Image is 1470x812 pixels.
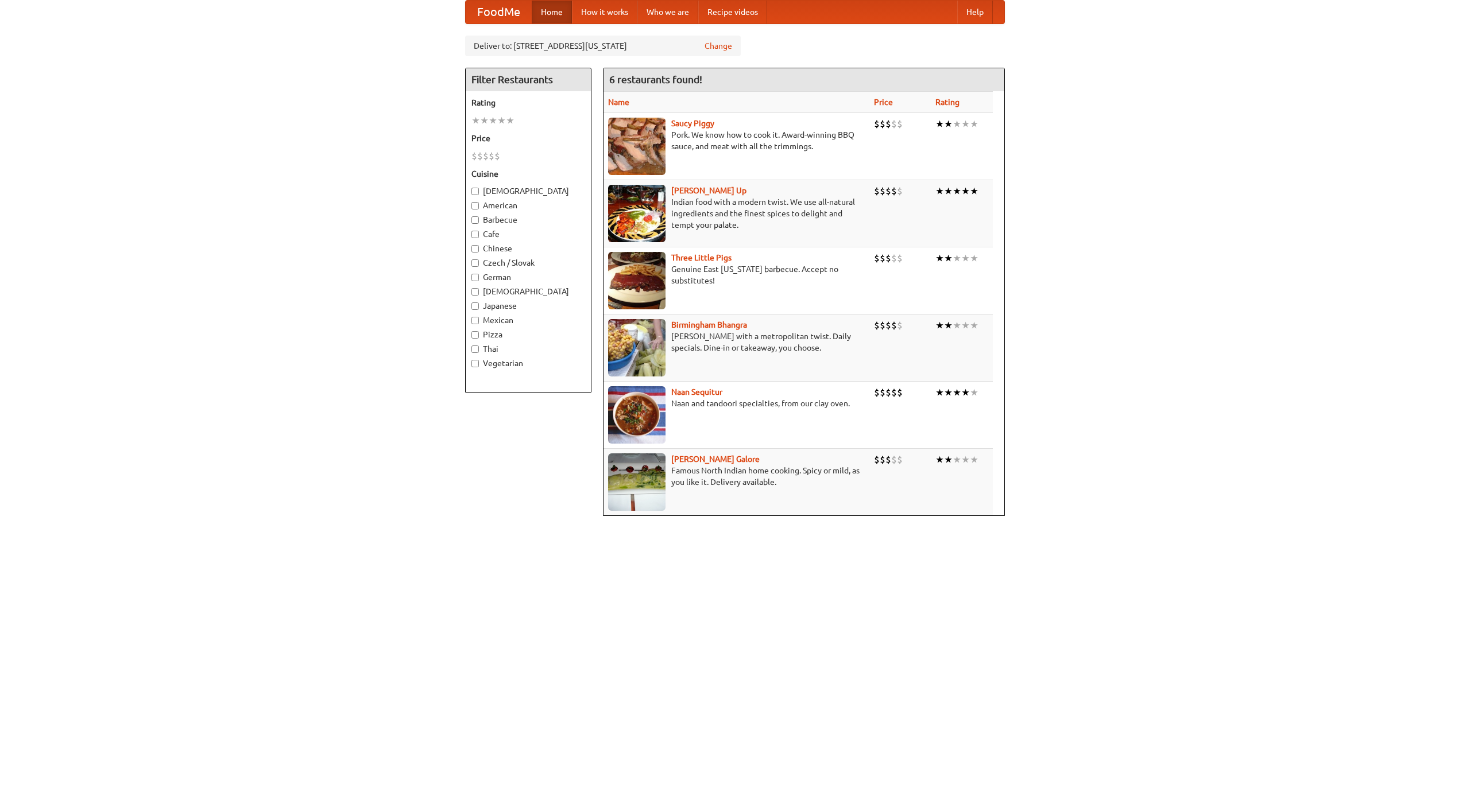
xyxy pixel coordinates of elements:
[471,214,585,226] label: Barbecue
[608,263,865,286] p: Genuine East [US_STATE] barbecue. Accept no substitutes!
[608,196,865,231] p: Indian food with a modern twist. We use all-natural ingredients and the finest spices to delight ...
[961,252,970,265] li: ★
[608,386,666,444] img: naansequitur.jpg
[466,68,591,91] h4: Filter Restaurants
[935,319,944,332] li: ★
[698,1,767,24] a: Recipe videos
[471,185,585,197] label: [DEMOGRAPHIC_DATA]
[671,119,714,128] b: Saucy Piggy
[471,245,479,252] input: Chinese
[874,453,880,466] li: $
[466,1,532,24] a: FoodMe
[532,1,572,24] a: Home
[471,231,479,238] input: Cafe
[471,302,479,310] input: Japanese
[970,118,978,130] li: ★
[935,252,944,265] li: ★
[506,114,514,127] li: ★
[944,185,953,197] li: ★
[471,259,479,267] input: Czech / Slovak
[874,185,880,197] li: $
[471,257,585,269] label: Czech / Slovak
[471,168,585,180] h5: Cuisine
[970,453,978,466] li: ★
[885,252,891,265] li: $
[961,453,970,466] li: ★
[891,185,897,197] li: $
[471,188,479,195] input: [DEMOGRAPHIC_DATA]
[953,252,961,265] li: ★
[874,252,880,265] li: $
[483,150,489,162] li: $
[471,360,479,367] input: Vegetarian
[608,398,865,409] p: Naan and tandoori specialties, from our clay oven.
[944,118,953,130] li: ★
[885,453,891,466] li: $
[891,252,897,265] li: $
[609,74,702,85] ng-pluralize: 6 restaurants found!
[497,114,506,127] li: ★
[885,185,891,197] li: $
[891,386,897,399] li: $
[944,252,953,265] li: ★
[953,118,961,130] li: ★
[970,386,978,399] li: ★
[465,36,741,56] div: Deliver to: [STREET_ADDRESS][US_STATE]
[891,453,897,466] li: $
[471,97,585,108] h5: Rating
[880,118,885,130] li: $
[471,331,479,339] input: Pizza
[471,343,585,355] label: Thai
[477,150,483,162] li: $
[471,300,585,312] label: Japanese
[705,40,732,52] a: Change
[897,386,903,399] li: $
[471,314,585,326] label: Mexican
[471,133,585,144] h5: Price
[935,185,944,197] li: ★
[880,252,885,265] li: $
[671,320,747,329] a: Birmingham Bhangra
[608,331,865,353] p: [PERSON_NAME] with a metropolitan twist. Daily specials. Dine-in or takeaway, you choose.
[471,202,479,209] input: American
[671,454,760,464] a: [PERSON_NAME] Galore
[935,386,944,399] li: ★
[885,118,891,130] li: $
[671,253,732,262] a: Three Little Pigs
[471,288,479,296] input: [DEMOGRAPHIC_DATA]
[953,386,961,399] li: ★
[480,114,489,127] li: ★
[608,185,666,242] img: curryup.jpg
[608,252,666,309] img: littlepigs.jpg
[874,386,880,399] li: $
[471,200,585,211] label: American
[671,186,746,195] b: [PERSON_NAME] Up
[970,319,978,332] li: ★
[897,319,903,332] li: $
[961,386,970,399] li: ★
[471,286,585,297] label: [DEMOGRAPHIC_DATA]
[897,118,903,130] li: $
[953,185,961,197] li: ★
[874,118,880,130] li: $
[874,98,893,107] a: Price
[471,114,480,127] li: ★
[471,271,585,283] label: German
[471,345,479,353] input: Thai
[880,386,885,399] li: $
[880,453,885,466] li: $
[671,387,722,397] a: Naan Sequitur
[489,114,497,127] li: ★
[961,319,970,332] li: ★
[471,216,479,224] input: Barbecue
[608,129,865,152] p: Pork. We know how to cook it. Award-winning BBQ sauce, and meat with all the trimmings.
[494,150,500,162] li: $
[897,453,903,466] li: $
[880,185,885,197] li: $
[970,252,978,265] li: ★
[935,453,944,466] li: ★
[935,98,960,107] a: Rating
